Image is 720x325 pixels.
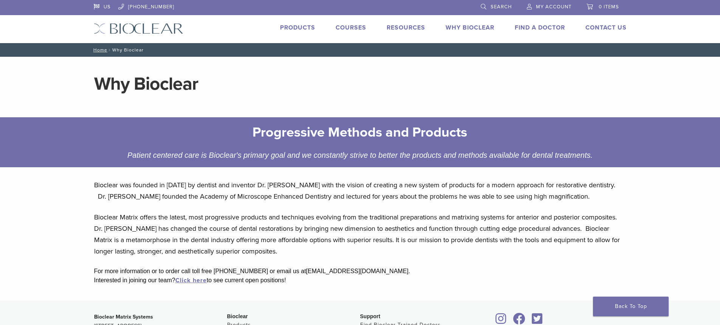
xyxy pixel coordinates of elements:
a: Contact Us [585,24,627,31]
div: Patient centered care is Bioclear's primary goal and we constantly strive to better the products ... [120,149,600,161]
div: Interested in joining our team? to see current open positions! [94,276,626,285]
a: Bioclear [511,317,528,325]
div: For more information or to order call toll free [PHONE_NUMBER] or email us at [EMAIL_ADDRESS][DOM... [94,267,626,276]
a: Find A Doctor [515,24,565,31]
span: / [107,48,112,52]
img: Bioclear [94,23,183,34]
strong: Bioclear Matrix Systems [94,314,153,320]
span: My Account [536,4,571,10]
a: Why Bioclear [446,24,494,31]
a: Bioclear [493,317,509,325]
a: Resources [387,24,425,31]
a: Click here [175,277,207,284]
p: Bioclear was founded in [DATE] by dentist and inventor Dr. [PERSON_NAME] with the vision of creat... [94,179,626,202]
a: Bioclear [530,317,545,325]
a: Back To Top [593,297,669,316]
span: Search [491,4,512,10]
a: Courses [336,24,366,31]
h1: Why Bioclear [94,75,626,93]
span: Support [360,313,381,319]
nav: Why Bioclear [88,43,632,57]
span: Bioclear [227,313,248,319]
p: Bioclear Matrix offers the latest, most progressive products and techniques evolving from the tra... [94,211,626,257]
h2: Progressive Methods and Products [126,123,595,142]
a: Home [91,47,107,53]
a: Products [280,24,315,31]
span: 0 items [599,4,619,10]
